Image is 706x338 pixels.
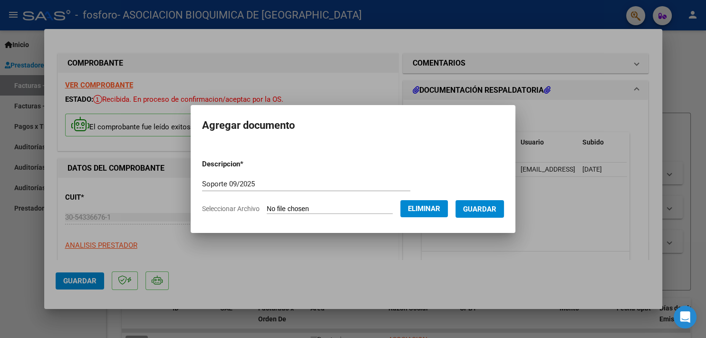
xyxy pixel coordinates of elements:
div: Open Intercom Messenger [674,306,696,328]
button: Guardar [455,200,504,218]
span: Guardar [463,205,496,213]
p: Descripcion [202,159,293,170]
span: Eliminar [408,204,440,213]
button: Eliminar [400,200,448,217]
h2: Agregar documento [202,116,504,135]
span: Seleccionar Archivo [202,205,260,212]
